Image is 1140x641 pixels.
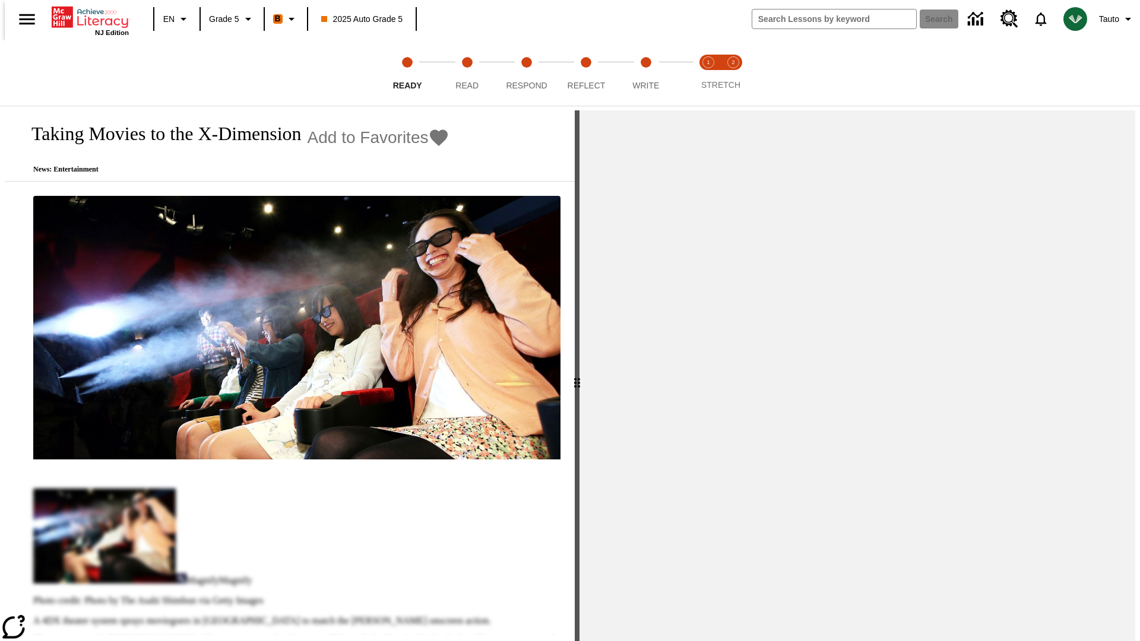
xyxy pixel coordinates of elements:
[52,4,129,36] div: Home
[432,40,501,106] button: Read step 2 of 5
[393,81,422,90] span: Ready
[575,110,579,641] div: Press Enter or Spacebar and then press right and left arrow keys to move the slider
[752,9,916,28] input: search field
[33,196,560,459] img: Panel in front of the seats sprays water mist to the happy audience at a 4DX-equipped theater.
[716,40,750,106] button: Stretch Respond step 2 of 2
[731,59,734,65] text: 2
[506,81,547,90] span: Respond
[19,165,449,174] p: News: Entertainment
[455,81,479,90] span: Read
[632,81,659,90] span: Write
[308,127,450,148] button: Add to Favorites - Taking Movies to the X-Dimension
[707,59,710,65] text: 1
[552,40,620,106] button: Reflect step 4 of 5
[321,13,403,26] span: 2025 Auto Grade 5
[492,40,561,106] button: Respond step 3 of 5
[268,8,303,30] button: Boost Class color is orange. Change class color
[373,40,442,106] button: Ready step 1 of 5
[1056,4,1094,34] button: Select a new avatar
[612,40,680,106] button: Write step 5 of 5
[568,81,606,90] span: Reflect
[1099,13,1119,26] span: Tauto
[204,8,260,30] button: Grade: Grade 5, Select a grade
[5,110,575,635] div: reading
[1025,4,1056,34] a: Notifications
[163,13,175,26] span: EN
[1063,7,1087,31] img: avatar image
[308,128,429,147] span: Add to Favorites
[19,123,302,145] h1: Taking Movies to the X-Dimension
[1094,8,1140,30] button: Profile/Settings
[993,3,1025,35] a: Resource Center, Will open in new tab
[209,13,239,26] span: Grade 5
[579,110,1135,641] div: activity
[691,40,726,106] button: Stretch Read step 1 of 2
[961,3,993,36] a: Data Center
[158,8,196,30] button: Language: EN, Select a language
[9,2,45,37] button: Open side menu
[95,29,129,36] span: NJ Edition
[275,11,281,26] span: B
[701,80,740,90] span: STRETCH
